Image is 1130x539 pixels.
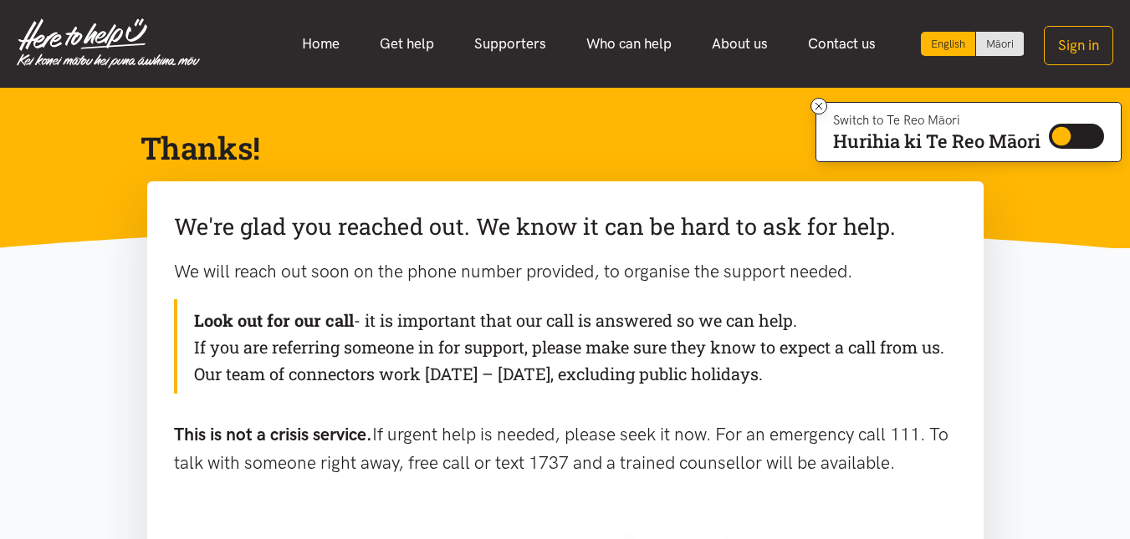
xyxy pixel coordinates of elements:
p: If urgent help is needed, please seek it now. For an emergency call 111. To talk with someone rig... [174,420,957,476]
p: Switch to Te Reo Māori [833,115,1041,125]
p: We're glad you reached out. We know it can be hard to ask for help. [174,208,957,245]
a: Switch to Te Reo Māori [976,32,1024,56]
button: Sign in [1044,26,1113,65]
a: Who can help [566,26,692,62]
b: This is not a crisis service. [174,424,372,445]
div: Current language [921,32,976,56]
p: Hurihia ki Te Reo Māori [833,134,1041,149]
a: Supporters [454,26,566,62]
a: Contact us [788,26,896,62]
b: Look out for our call [194,309,354,331]
a: Get help [360,26,454,62]
a: Home [282,26,360,62]
p: We will reach out soon on the phone number provided, to organise the support needed. [174,257,957,286]
img: Home [17,18,200,69]
h1: Thanks! [141,128,964,168]
div: Language toggle [921,32,1025,56]
div: - it is important that our call is answered so we can help. If you are referring someone in for s... [174,299,957,394]
a: About us [692,26,788,62]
